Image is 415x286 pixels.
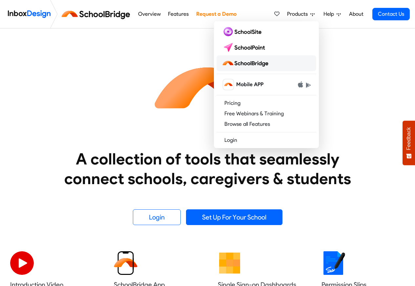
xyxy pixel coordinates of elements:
img: schoolbridge logo [60,6,134,22]
a: Contact Us [372,8,410,20]
img: schoolbridge logo [222,58,271,68]
a: schoolbridge icon Mobile APP [217,77,316,92]
a: Login [133,209,181,225]
button: Feedback - Show survey [403,121,415,165]
a: Features [166,8,191,21]
img: schoolsite logo [222,27,264,37]
img: 2022_01_18_icon_signature.svg [322,251,345,275]
img: schoolpoint logo [222,42,268,53]
img: 2022_01_13_icon_sb_app.svg [114,251,137,275]
img: schoolbridge icon [223,79,234,90]
a: Help [321,8,343,21]
span: Products [287,10,310,18]
div: Products [214,21,319,148]
span: Feedback [406,127,412,150]
a: Pricing [217,98,316,108]
img: icon_schoolbridge.svg [149,29,267,146]
a: Set Up For Your School [186,209,282,225]
a: About [347,8,365,21]
span: Mobile APP [236,81,263,88]
a: Browse all Features [217,119,316,129]
a: Overview [136,8,162,21]
a: Request a Demo [194,8,238,21]
span: Help [323,10,337,18]
a: Products [284,8,317,21]
img: 2022_07_11_icon_video_playback.svg [10,251,34,275]
a: Free Webinars & Training [217,108,316,119]
heading: A collection of tools that seamlessly connect schools, caregivers & students [52,149,363,188]
img: 2022_01_13_icon_grid.svg [218,251,241,275]
a: Login [217,135,316,145]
